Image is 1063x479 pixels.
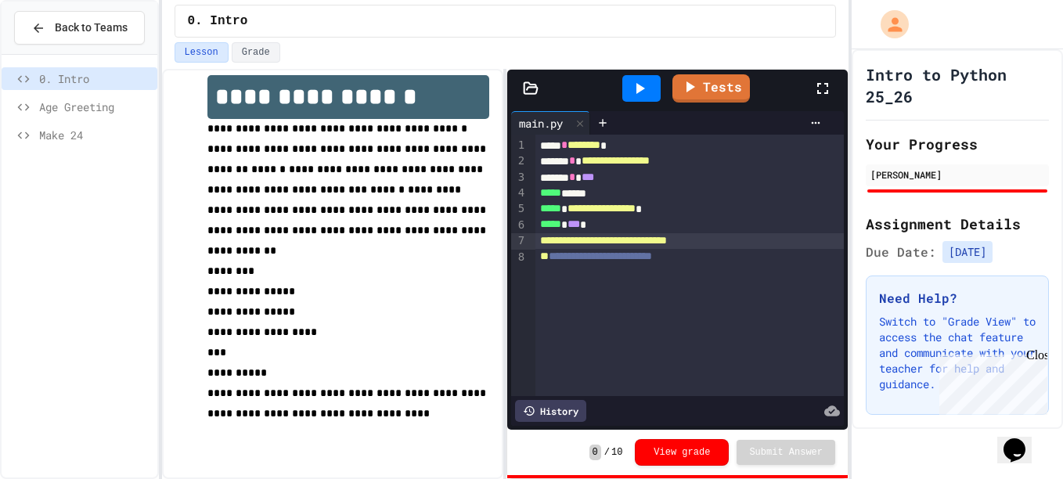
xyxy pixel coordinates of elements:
[511,201,527,217] div: 5
[6,6,108,99] div: Chat with us now!Close
[866,133,1049,155] h2: Your Progress
[14,11,145,45] button: Back to Teams
[511,233,527,249] div: 7
[611,446,622,459] span: 10
[188,12,248,31] span: 0. Intro
[866,243,936,261] span: Due Date:
[933,348,1047,415] iframe: chat widget
[511,218,527,233] div: 6
[511,111,590,135] div: main.py
[604,446,610,459] span: /
[511,153,527,169] div: 2
[39,70,151,87] span: 0. Intro
[589,445,601,460] span: 0
[232,42,280,63] button: Grade
[511,115,571,131] div: main.py
[749,446,823,459] span: Submit Answer
[866,213,1049,235] h2: Assignment Details
[175,42,229,63] button: Lesson
[55,20,128,36] span: Back to Teams
[864,6,913,42] div: My Account
[515,400,586,422] div: History
[635,439,729,466] button: View grade
[672,74,750,103] a: Tests
[737,440,835,465] button: Submit Answer
[870,167,1044,182] div: [PERSON_NAME]
[942,241,993,263] span: [DATE]
[511,250,527,265] div: 8
[39,99,151,115] span: Age Greeting
[39,127,151,143] span: Make 24
[997,416,1047,463] iframe: chat widget
[879,314,1036,392] p: Switch to "Grade View" to access the chat feature and communicate with your teacher for help and ...
[511,185,527,201] div: 4
[511,138,527,153] div: 1
[879,289,1036,308] h3: Need Help?
[866,63,1049,107] h1: Intro to Python 25_26
[511,170,527,185] div: 3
